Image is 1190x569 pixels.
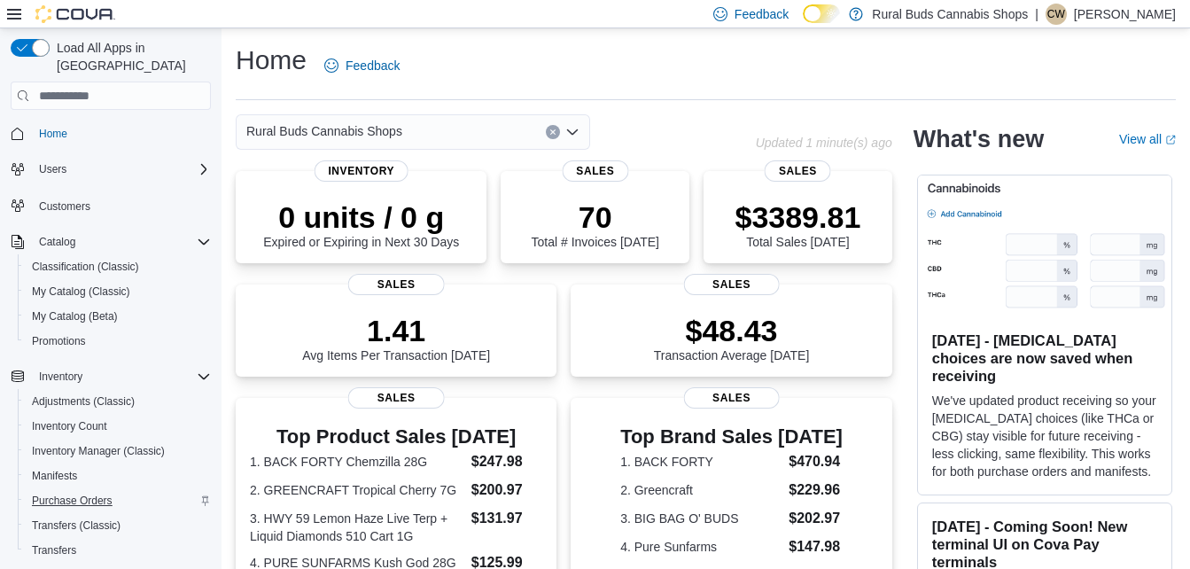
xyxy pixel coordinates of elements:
[532,199,659,235] p: 70
[32,309,118,323] span: My Catalog (Beta)
[789,536,843,557] dd: $147.98
[532,199,659,249] div: Total # Invoices [DATE]
[1074,4,1176,25] p: [PERSON_NAME]
[32,469,77,483] span: Manifests
[32,334,86,348] span: Promotions
[683,387,780,409] span: Sales
[565,125,579,139] button: Open list of options
[32,123,74,144] a: Home
[18,254,218,279] button: Classification (Classic)
[250,481,464,499] dt: 2. GREENCRAFT Tropical Cherry 7G
[4,364,218,389] button: Inventory
[32,260,139,274] span: Classification (Classic)
[18,279,218,304] button: My Catalog (Classic)
[18,329,218,354] button: Promotions
[1046,4,1067,25] div: Chantel Witwicki
[471,508,543,529] dd: $131.97
[25,465,211,487] span: Manifests
[620,453,782,471] dt: 1. BACK FORTY
[25,306,211,327] span: My Catalog (Beta)
[302,313,490,348] p: 1.41
[471,479,543,501] dd: $200.97
[25,416,211,437] span: Inventory Count
[246,121,402,142] span: Rural Buds Cannabis Shops
[346,57,400,74] span: Feedback
[32,231,82,253] button: Catalog
[620,538,782,556] dt: 4. Pure Sunfarms
[789,479,843,501] dd: $229.96
[25,281,211,302] span: My Catalog (Classic)
[25,256,146,277] a: Classification (Classic)
[1119,132,1176,146] a: View allExternal link
[39,199,90,214] span: Customers
[789,451,843,472] dd: $470.94
[32,366,211,387] span: Inventory
[32,122,211,144] span: Home
[18,304,218,329] button: My Catalog (Beta)
[314,160,408,182] span: Inventory
[25,440,172,462] a: Inventory Manager (Classic)
[620,426,843,448] h3: Top Brand Sales [DATE]
[32,518,121,533] span: Transfers (Classic)
[620,510,782,527] dt: 3. BIG BAG O' BUDS
[765,160,831,182] span: Sales
[25,440,211,462] span: Inventory Manager (Classic)
[18,513,218,538] button: Transfers (Classic)
[735,5,789,23] span: Feedback
[25,331,93,352] a: Promotions
[471,451,543,472] dd: $247.98
[32,159,74,180] button: Users
[4,121,218,146] button: Home
[654,313,810,362] div: Transaction Average [DATE]
[302,313,490,362] div: Avg Items Per Transaction [DATE]
[25,490,120,511] a: Purchase Orders
[735,199,860,249] div: Total Sales [DATE]
[32,231,211,253] span: Catalog
[654,313,810,348] p: $48.43
[25,540,83,561] a: Transfers
[735,199,860,235] p: $3389.81
[32,194,211,216] span: Customers
[25,391,142,412] a: Adjustments (Classic)
[789,508,843,529] dd: $202.97
[250,426,542,448] h3: Top Product Sales [DATE]
[18,488,218,513] button: Purchase Orders
[25,306,125,327] a: My Catalog (Beta)
[32,284,130,299] span: My Catalog (Classic)
[25,391,211,412] span: Adjustments (Classic)
[18,414,218,439] button: Inventory Count
[32,394,135,409] span: Adjustments (Classic)
[263,199,459,235] p: 0 units / 0 g
[18,538,218,563] button: Transfers
[32,543,76,557] span: Transfers
[32,494,113,508] span: Purchase Orders
[803,4,840,23] input: Dark Mode
[39,162,66,176] span: Users
[25,416,114,437] a: Inventory Count
[4,230,218,254] button: Catalog
[236,43,307,78] h1: Home
[18,389,218,414] button: Adjustments (Classic)
[25,256,211,277] span: Classification (Classic)
[25,490,211,511] span: Purchase Orders
[32,159,211,180] span: Users
[32,366,89,387] button: Inventory
[50,39,211,74] span: Load All Apps in [GEOGRAPHIC_DATA]
[18,439,218,464] button: Inventory Manager (Classic)
[1035,4,1038,25] p: |
[32,196,97,217] a: Customers
[39,127,67,141] span: Home
[1047,4,1065,25] span: CW
[25,515,128,536] a: Transfers (Classic)
[620,481,782,499] dt: 2. Greencraft
[683,274,780,295] span: Sales
[263,199,459,249] div: Expired or Expiring in Next 30 Days
[4,192,218,218] button: Customers
[932,331,1157,385] h3: [DATE] - [MEDICAL_DATA] choices are now saved when receiving
[250,510,464,545] dt: 3. HWY 59 Lemon Haze Live Terp + Liquid Diamonds 510 Cart 1G
[25,331,211,352] span: Promotions
[348,387,445,409] span: Sales
[4,157,218,182] button: Users
[25,540,211,561] span: Transfers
